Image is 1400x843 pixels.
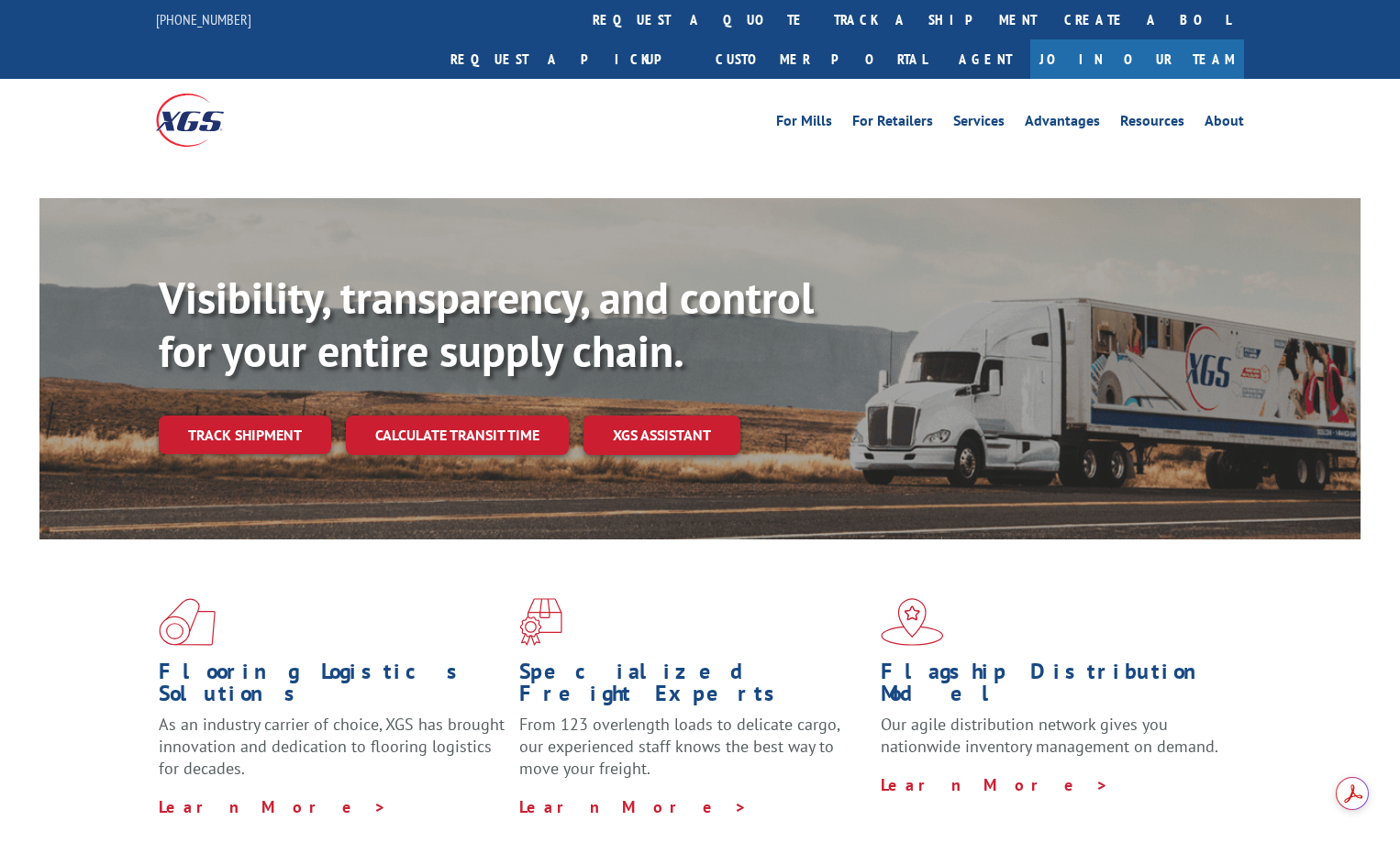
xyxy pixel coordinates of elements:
[519,598,562,646] img: xgs-icon-focused-on-flooring-red
[159,269,814,379] b: Visibility, transparency, and control for your entire supply chain.
[881,714,1218,757] span: Our agile distribution network gives you nationwide inventory management on demand.
[519,660,866,714] h1: Specialized Freight Experts
[702,39,940,79] a: Customer Portal
[953,114,1005,134] a: Services
[159,714,505,779] span: As an industry carrier of choice, XGS has brought innovation and dedication to flooring logistics...
[519,714,866,795] p: From 123 overlength loads to delicate cargo, our experienced staff knows the best way to move you...
[881,660,1228,714] h1: Flagship Distribution Model
[1205,114,1244,134] a: About
[852,114,933,134] a: For Retailers
[1120,114,1184,134] a: Resources
[940,39,1030,79] a: Agent
[346,416,569,455] a: Calculate transit time
[519,796,748,817] a: Learn More >
[437,39,702,79] a: Request a pickup
[1030,39,1244,79] a: Join Our Team
[583,416,740,455] a: XGS ASSISTANT
[776,114,832,134] a: For Mills
[159,660,506,714] h1: Flooring Logistics Solutions
[881,598,944,646] img: xgs-icon-flagship-distribution-model-red
[159,796,387,817] a: Learn More >
[156,10,251,28] a: [PHONE_NUMBER]
[881,774,1109,795] a: Learn More >
[159,598,216,646] img: xgs-icon-total-supply-chain-intelligence-red
[159,416,331,454] a: Track shipment
[1025,114,1100,134] a: Advantages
